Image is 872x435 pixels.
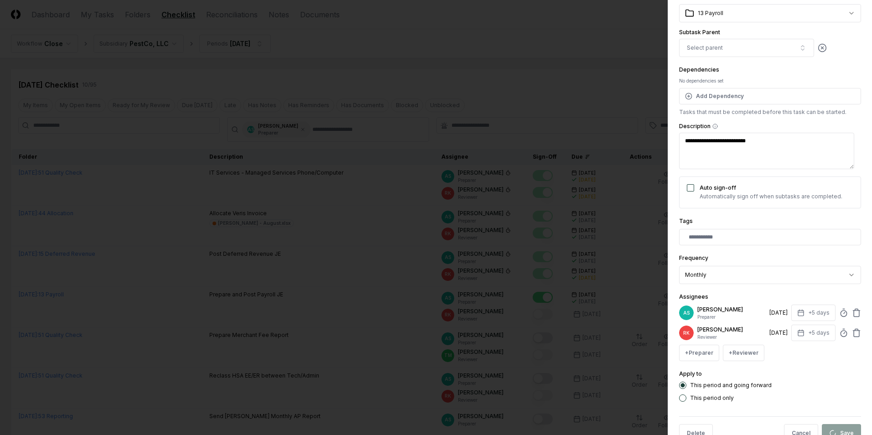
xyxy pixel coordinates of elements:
label: Frequency [679,254,708,261]
div: [DATE] [769,329,788,337]
button: Add Dependency [679,88,861,104]
span: AS [683,310,690,316]
p: Tasks that must be completed before this task can be started. [679,108,861,116]
label: Apply to [679,370,702,377]
label: Dependencies [679,66,719,73]
label: Description [679,124,861,129]
span: Select parent [687,44,723,52]
button: +Preparer [679,345,719,361]
div: [DATE] [769,309,788,317]
label: Tags [679,217,693,224]
label: Subtask Parent [679,30,861,35]
div: No dependencies set [679,78,861,84]
p: [PERSON_NAME] [697,306,766,314]
label: Auto sign-off [700,184,736,191]
p: [PERSON_NAME] [697,326,766,334]
label: Assignees [679,293,708,300]
label: This period and going forward [690,383,772,388]
button: +5 days [791,305,836,321]
p: Automatically sign off when subtasks are completed. [700,192,842,201]
button: Description [712,124,718,129]
button: +Reviewer [723,345,764,361]
p: Reviewer [697,334,766,341]
label: This period only [690,395,734,401]
span: RK [683,330,690,337]
button: +5 days [791,325,836,341]
p: Preparer [697,314,766,321]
